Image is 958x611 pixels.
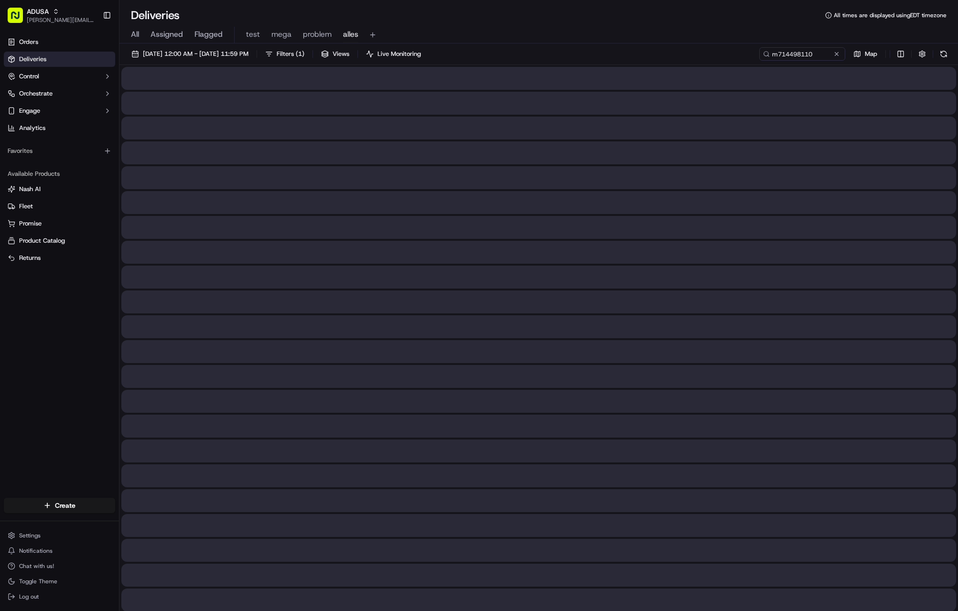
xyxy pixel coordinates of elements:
span: Orders [19,38,38,46]
p: Welcome 👋 [10,38,174,54]
a: Product Catalog [8,236,111,245]
span: Assigned [151,29,183,40]
button: Map [849,47,882,61]
img: 1736555255976-a54dd68f-1ca7-489b-9aae-adbdc363a1c4 [10,91,27,108]
span: Orchestrate [19,89,53,98]
span: Settings [19,532,41,539]
a: Fleet [8,202,111,211]
span: API Documentation [90,139,153,148]
button: Live Monitoring [362,47,425,61]
a: Orders [4,34,115,50]
span: alles [343,29,358,40]
span: Flagged [194,29,223,40]
button: Toggle Theme [4,575,115,588]
span: Live Monitoring [377,50,421,58]
span: Notifications [19,547,53,555]
a: Analytics [4,120,115,136]
span: problem [303,29,332,40]
span: Pylon [95,162,116,169]
button: ADUSA[PERSON_NAME][EMAIL_ADDRESS][PERSON_NAME][DOMAIN_NAME] [4,4,99,27]
button: Chat with us! [4,559,115,573]
button: [DATE] 12:00 AM - [DATE] 11:59 PM [127,47,253,61]
button: Filters(1) [261,47,309,61]
span: Chat with us! [19,562,54,570]
input: Got a question? Start typing here... [25,62,172,72]
a: 📗Knowledge Base [6,135,77,152]
span: Engage [19,107,40,115]
button: Log out [4,590,115,603]
button: Engage [4,103,115,118]
button: Start new chat [162,94,174,106]
span: ( 1 ) [296,50,304,58]
div: 💻 [81,139,88,147]
h1: Deliveries [131,8,180,23]
button: ADUSA [27,7,49,16]
input: Type to search [759,47,845,61]
button: Orchestrate [4,86,115,101]
span: Filters [277,50,304,58]
div: Start new chat [32,91,157,101]
a: Promise [8,219,111,228]
div: Available Products [4,166,115,182]
span: Control [19,72,39,81]
a: Nash AI [8,185,111,193]
div: Favorites [4,143,115,159]
button: Settings [4,529,115,542]
a: Deliveries [4,52,115,67]
span: Create [55,501,75,510]
button: Control [4,69,115,84]
span: Fleet [19,202,33,211]
span: Knowledge Base [19,139,73,148]
span: All [131,29,139,40]
img: Nash [10,10,29,29]
span: Product Catalog [19,236,65,245]
button: Product Catalog [4,233,115,248]
div: 📗 [10,139,17,147]
span: All times are displayed using EDT timezone [834,11,947,19]
span: Toggle Theme [19,578,57,585]
span: Log out [19,593,39,600]
span: Analytics [19,124,45,132]
button: Refresh [937,47,950,61]
button: Fleet [4,199,115,214]
span: mega [271,29,291,40]
button: [PERSON_NAME][EMAIL_ADDRESS][PERSON_NAME][DOMAIN_NAME] [27,16,95,24]
a: 💻API Documentation [77,135,157,152]
button: Create [4,498,115,513]
span: Promise [19,219,42,228]
span: [DATE] 12:00 AM - [DATE] 11:59 PM [143,50,248,58]
a: Returns [8,254,111,262]
span: Map [865,50,877,58]
button: Returns [4,250,115,266]
button: Views [317,47,354,61]
div: We're available if you need us! [32,101,121,108]
span: Deliveries [19,55,46,64]
span: Nash AI [19,185,41,193]
button: Notifications [4,544,115,557]
button: Nash AI [4,182,115,197]
span: Returns [19,254,41,262]
span: test [246,29,260,40]
span: Views [333,50,349,58]
button: Promise [4,216,115,231]
a: Powered byPylon [67,161,116,169]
